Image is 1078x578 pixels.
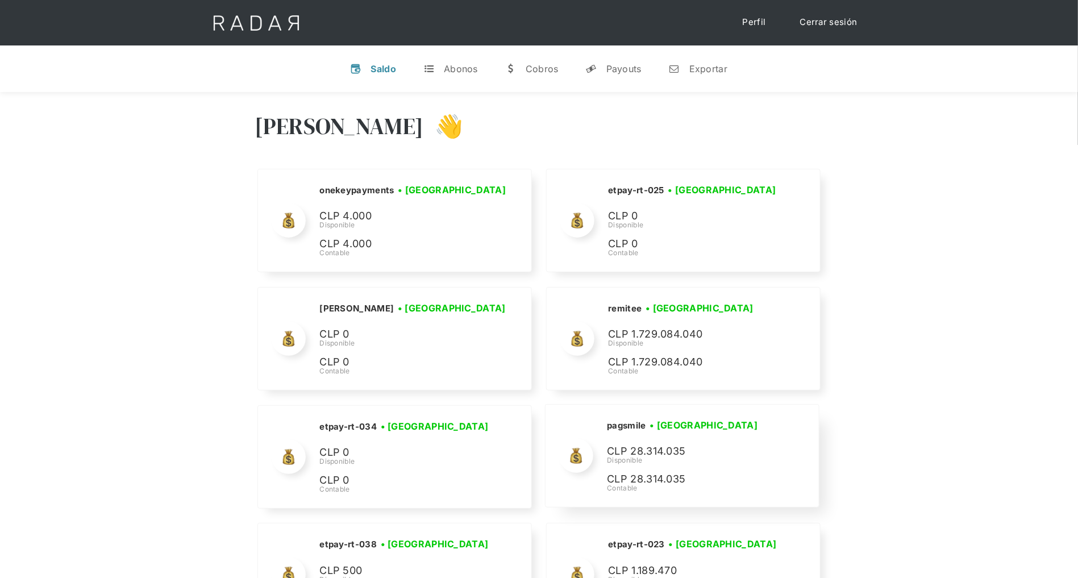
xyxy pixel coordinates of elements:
h2: pagsmile [607,420,646,431]
div: Contable [608,248,780,258]
h2: etpay-rt-038 [319,539,377,550]
h2: onekeypayments [319,185,394,196]
a: Perfil [731,11,777,34]
div: v [351,63,362,74]
h3: 👋 [423,112,463,140]
div: Disponible [607,455,777,465]
p: CLP 0 [319,444,490,461]
div: Contable [608,366,779,376]
p: CLP 1.729.084.040 [608,326,779,343]
h3: • [GEOGRAPHIC_DATA] [668,183,776,197]
div: Saldo [371,63,397,74]
p: CLP 0 [319,326,490,343]
h3: • [GEOGRAPHIC_DATA] [646,301,754,315]
h3: [PERSON_NAME] [255,112,424,140]
p: CLP 0 [608,236,779,252]
div: Cobros [526,63,559,74]
p: CLP 1.729.084.040 [608,354,779,371]
h3: • [GEOGRAPHIC_DATA] [398,301,506,315]
h3: • [GEOGRAPHIC_DATA] [398,183,506,197]
div: n [669,63,680,74]
div: Disponible [319,456,492,467]
div: w [505,63,517,74]
p: CLP 0 [319,354,490,371]
div: Disponible [608,220,780,230]
div: Payouts [606,63,642,74]
h2: etpay-rt-023 [608,539,665,550]
a: Cerrar sesión [789,11,869,34]
div: Contable [319,248,510,258]
h3: • [GEOGRAPHIC_DATA] [381,537,489,551]
div: Contable [607,483,777,493]
div: Contable [319,484,492,494]
h2: remitee [608,303,642,314]
p: CLP 28.314.035 [607,443,777,460]
p: CLP 4.000 [319,208,490,224]
div: Disponible [608,338,779,348]
div: Contable [319,366,510,376]
h3: • [GEOGRAPHIC_DATA] [381,419,489,433]
p: CLP 28.314.035 [607,471,777,488]
h2: etpay-rt-034 [319,421,377,433]
h3: • [GEOGRAPHIC_DATA] [650,418,758,432]
p: CLP 4.000 [319,236,490,252]
div: Abonos [444,63,478,74]
h2: etpay-rt-025 [608,185,664,196]
p: CLP 0 [319,472,490,489]
h3: • [GEOGRAPHIC_DATA] [669,537,777,551]
h2: [PERSON_NAME] [319,303,394,314]
div: t [423,63,435,74]
div: Disponible [319,220,510,230]
div: Exportar [689,63,727,74]
p: CLP 0 [608,208,779,224]
div: Disponible [319,338,510,348]
div: y [586,63,597,74]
